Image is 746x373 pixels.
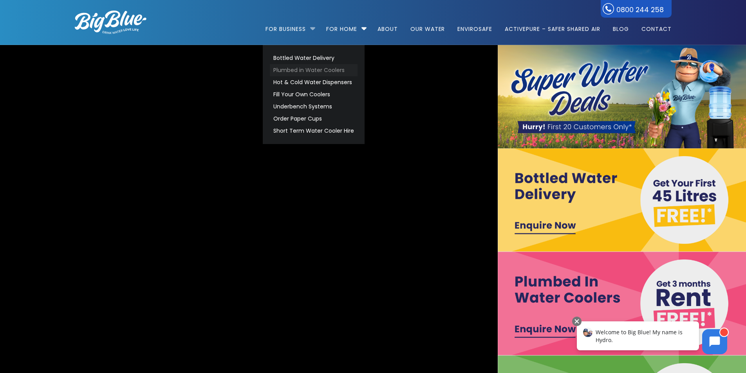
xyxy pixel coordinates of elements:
a: Order Paper Cups [270,113,358,125]
img: logo [75,11,146,34]
a: Bottled Water Delivery [270,52,358,64]
a: Fill Your Own Coolers [270,88,358,101]
a: Short Term Water Cooler Hire [270,125,358,137]
a: Hot & Cold Water Dispensers [270,76,358,88]
iframe: Chatbot [569,315,735,362]
a: Underbench Systems [270,101,358,113]
a: Plumbed in Water Coolers [270,64,358,76]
